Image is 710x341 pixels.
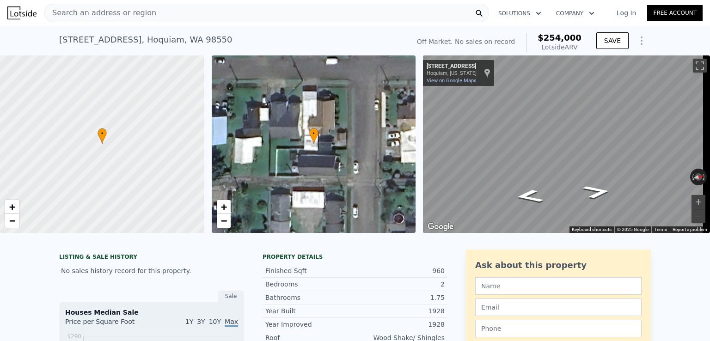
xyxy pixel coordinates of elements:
[647,5,703,21] a: Free Account
[475,320,642,337] input: Phone
[225,318,238,327] span: Max
[59,262,244,279] div: No sales history record for this property.
[693,59,707,73] button: Toggle fullscreen view
[491,5,549,22] button: Solutions
[265,266,355,275] div: Finished Sqft
[265,320,355,329] div: Year Improved
[690,169,695,185] button: Rotate counterclockwise
[217,200,231,214] a: Zoom in
[617,227,649,232] span: © 2025 Google
[606,8,647,18] a: Log In
[427,70,477,76] div: Hoquiam, [US_STATE]
[690,172,707,183] button: Reset the view
[673,227,707,232] a: Report a problem
[572,226,612,233] button: Keyboard shortcuts
[702,169,707,185] button: Rotate clockwise
[185,318,193,325] span: 1Y
[475,277,642,295] input: Name
[632,31,651,50] button: Show Options
[5,214,19,228] a: Zoom out
[59,33,233,46] div: [STREET_ADDRESS] , Hoquiam , WA 98550
[220,215,226,226] span: −
[67,333,81,340] tspan: $290
[503,186,555,206] path: Go South, 23rd St
[425,221,456,233] img: Google
[427,63,477,70] div: [STREET_ADDRESS]
[59,253,244,262] div: LISTING & SALE HISTORY
[265,293,355,302] div: Bathrooms
[197,318,205,325] span: 3Y
[571,182,623,201] path: Go North, 23rd St
[98,129,107,138] span: •
[65,317,152,332] div: Price per Square Foot
[692,209,705,223] button: Zoom out
[596,32,629,49] button: SAVE
[263,253,447,261] div: Property details
[265,306,355,316] div: Year Built
[484,68,490,78] a: Show location on map
[475,298,642,316] input: Email
[309,128,318,144] div: •
[5,200,19,214] a: Zoom in
[654,227,667,232] a: Terms
[692,195,705,209] button: Zoom in
[423,55,710,233] div: Map
[423,55,710,233] div: Street View
[9,201,15,213] span: +
[355,306,445,316] div: 1928
[98,128,107,144] div: •
[355,320,445,329] div: 1928
[355,293,445,302] div: 1.75
[538,33,581,43] span: $254,000
[549,5,602,22] button: Company
[65,308,238,317] div: Houses Median Sale
[209,318,221,325] span: 10Y
[425,221,456,233] a: Open this area in Google Maps (opens a new window)
[217,214,231,228] a: Zoom out
[355,266,445,275] div: 960
[7,6,37,19] img: Lotside
[220,201,226,213] span: +
[265,280,355,289] div: Bedrooms
[355,280,445,289] div: 2
[309,129,318,138] span: •
[538,43,581,52] div: Lotside ARV
[475,259,642,272] div: Ask about this property
[417,37,515,46] div: Off Market. No sales on record
[9,215,15,226] span: −
[45,7,156,18] span: Search an address or region
[427,78,477,84] a: View on Google Maps
[218,290,244,302] div: Sale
